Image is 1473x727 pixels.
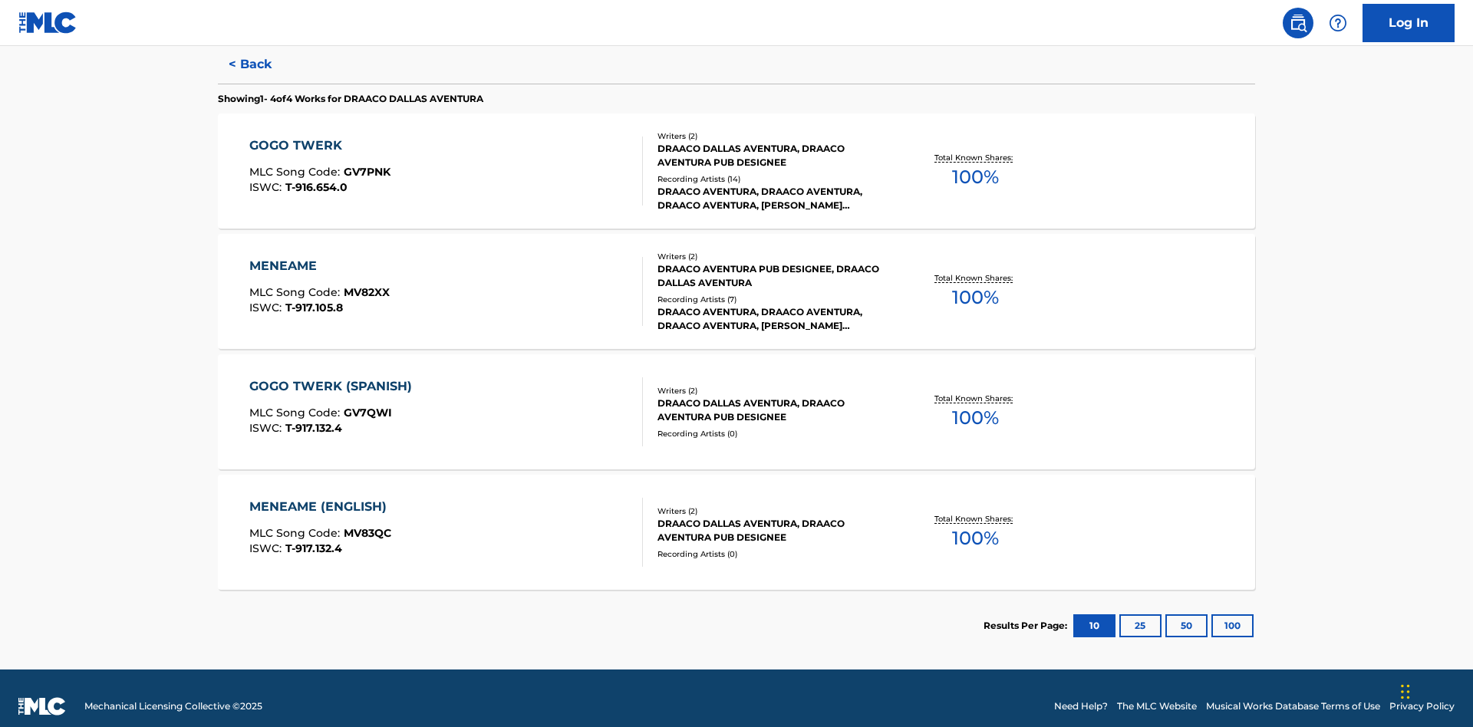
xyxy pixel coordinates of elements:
[657,517,889,544] div: DRAACO DALLAS AVENTURA, DRAACO AVENTURA PUB DESIGNEE
[1363,4,1455,42] a: Log In
[84,699,262,713] span: Mechanical Licensing Collective © 2025
[249,285,344,299] span: MLC Song Code :
[218,234,1255,349] a: MENEAMEMLC Song Code:MV82XXISWC:T-917.105.8Writers (2)DRAACO AVENTURA PUB DESIGNEE, DRAACO DALLAS...
[1329,14,1347,32] img: help
[344,526,391,540] span: MV83QC
[934,272,1017,284] p: Total Known Shares:
[249,137,390,155] div: GOGO TWERK
[218,113,1255,229] a: GOGO TWERKMLC Song Code:GV7PNKISWC:T-916.654.0Writers (2)DRAACO DALLAS AVENTURA, DRAACO AVENTURA ...
[285,180,348,194] span: T-916.654.0
[657,385,889,396] div: Writers ( 2 )
[657,548,889,560] div: Recording Artists ( 0 )
[249,541,285,555] span: ISWC :
[218,92,483,106] p: Showing 1 - 4 of 4 Works for DRAACO DALLAS AVENTURA
[952,404,999,432] span: 100 %
[218,354,1255,469] a: GOGO TWERK (SPANISH)MLC Song Code:GV7QWIISWC:T-917.132.4Writers (2)DRAACO DALLAS AVENTURA, DRAACO...
[1389,699,1455,713] a: Privacy Policy
[657,251,889,262] div: Writers ( 2 )
[657,505,889,517] div: Writers ( 2 )
[657,262,889,290] div: DRAACO AVENTURA PUB DESIGNEE, DRAACO DALLAS AVENTURA
[344,285,390,299] span: MV82XX
[952,525,999,552] span: 100 %
[934,152,1017,163] p: Total Known Shares:
[344,165,390,179] span: GV7PNK
[1073,614,1115,637] button: 10
[1054,699,1108,713] a: Need Help?
[218,475,1255,590] a: MENEAME (ENGLISH)MLC Song Code:MV83QCISWC:T-917.132.4Writers (2)DRAACO DALLAS AVENTURA, DRAACO AV...
[18,697,66,715] img: logo
[1211,614,1254,637] button: 100
[18,12,77,34] img: MLC Logo
[657,396,889,424] div: DRAACO DALLAS AVENTURA, DRAACO AVENTURA PUB DESIGNEE
[657,428,889,439] div: Recording Artists ( 0 )
[249,301,285,314] span: ISWC :
[1283,8,1313,38] a: Public Search
[657,130,889,142] div: Writers ( 2 )
[984,619,1071,633] p: Results Per Page:
[249,498,394,516] div: MENEAME (ENGLISH)
[249,180,285,194] span: ISWC :
[952,163,999,191] span: 100 %
[657,173,889,185] div: Recording Artists ( 14 )
[1289,14,1307,32] img: search
[657,305,889,333] div: DRAACO AVENTURA, DRAACO AVENTURA, DRAACO AVENTURA, [PERSON_NAME] AVENTURA, DRAACO AVENTURA
[285,541,342,555] span: T-917.132.4
[249,377,420,396] div: GOGO TWERK (SPANISH)
[952,284,999,311] span: 100 %
[657,142,889,169] div: DRAACO DALLAS AVENTURA, DRAACO AVENTURA PUB DESIGNEE
[1323,8,1353,38] div: Help
[1165,614,1208,637] button: 50
[1119,614,1162,637] button: 25
[1117,699,1197,713] a: The MLC Website
[657,185,889,212] div: DRAACO AVENTURA, DRAACO AVENTURA, DRAACO AVENTURA, [PERSON_NAME] AVENTURA, DRAACO AVENTURA
[218,45,310,84] button: < Back
[285,421,342,435] span: T-917.132.4
[249,257,390,275] div: MENEAME
[344,406,392,419] span: GV7QWI
[1206,699,1380,713] a: Musical Works Database Terms of Use
[249,406,344,419] span: MLC Song Code :
[934,513,1017,525] p: Total Known Shares:
[1396,653,1473,727] iframe: Chat Widget
[1401,669,1410,715] div: Drag
[249,165,344,179] span: MLC Song Code :
[934,393,1017,404] p: Total Known Shares:
[657,294,889,305] div: Recording Artists ( 7 )
[285,301,343,314] span: T-917.105.8
[249,526,344,540] span: MLC Song Code :
[249,421,285,435] span: ISWC :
